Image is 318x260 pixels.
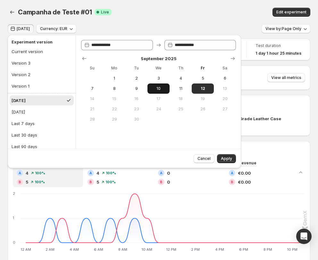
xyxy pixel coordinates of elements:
button: Wednesday September 24 2025 [147,104,170,114]
text: 1 [13,216,14,220]
span: Mo [106,66,123,71]
button: Friday September 19 2025 [192,94,214,104]
span: 20 [216,96,233,101]
span: Live [101,10,109,15]
span: 5 [96,179,99,185]
text: 0 [13,240,15,245]
button: Friday September 26 2025 [192,104,214,114]
button: Currency: EUR [36,24,76,33]
span: 1 day 1 hour 25 minutes [255,51,301,56]
button: Tuesday September 2 2025 [125,73,147,83]
button: Tuesday September 23 2025 [125,104,147,114]
h2: A [89,171,92,175]
th: Friday [192,63,214,73]
text: 6 PM [239,247,248,252]
div: Last 7 days [12,120,35,127]
button: Saturday September 6 2025 [214,73,236,83]
span: 9 [128,86,145,91]
th: Saturday [214,63,236,73]
button: Tuesday September 30 2025 [125,114,147,124]
span: Tu [128,66,145,71]
span: 100 % [105,180,116,184]
button: Sunday September 14 2025 [81,94,103,104]
span: We [150,66,167,71]
button: Show previous month, August 2025 [80,54,89,63]
span: €0.00 [238,170,251,176]
h2: A [231,171,233,175]
a: Test duration1 day 1 hour 25 minutes [255,43,301,57]
span: 1 [106,76,123,81]
th: Thursday [170,63,192,73]
h2: B [19,180,21,184]
span: 18 [172,96,189,101]
button: Show next month, October 2025 [228,54,237,63]
span: 24 [150,106,167,112]
span: Apply [221,156,232,161]
button: Monday September 8 2025 [103,83,125,94]
button: Wednesday September 10 2025 [147,83,170,94]
button: [DATE] [10,95,74,106]
div: Last 30 days [12,132,37,138]
button: Wednesday September 3 2025 [147,73,170,83]
text: 4 PM [215,247,224,252]
span: 7 [84,86,101,91]
th: Wednesday [147,63,170,73]
span: 19 [194,96,211,101]
text: 8 AM [118,247,127,252]
button: Thursday September 11 2025 [170,83,192,94]
span: 25 [172,106,189,112]
button: Version 1 [10,81,71,91]
button: Thursday September 18 2025 [170,94,192,104]
span: View by: Page Only [265,26,301,31]
span: 30 [128,117,145,122]
span: Th [172,66,189,71]
span: Edit experiment [276,10,306,15]
span: 11 [172,86,189,91]
text: 12 PM [166,247,176,252]
th: Tuesday [125,63,147,73]
span: [DATE] [17,26,30,31]
text: 10 AM [141,247,152,252]
h2: B [160,180,163,184]
button: Current version [10,46,71,57]
span: 2 [128,76,145,81]
h2: B [231,180,233,184]
button: Tuesday September 16 2025 [125,94,147,104]
span: Sa [216,66,233,71]
button: [DATE] [10,107,74,117]
button: Thursday September 4 2025 [170,73,192,83]
button: Version 3 [10,58,71,68]
button: [DATE] [8,24,34,33]
button: Wednesday September 17 2025 [147,94,170,104]
span: 15 [106,96,123,101]
span: 27 [216,106,233,112]
text: 8 PM [264,247,272,252]
th: Sunday [81,63,103,73]
div: Last 90 days [12,143,37,150]
button: Thursday September 25 2025 [170,104,192,114]
text: 4 AM [70,247,79,252]
button: Tuesday September 9 2025 [125,83,147,94]
div: Open Intercom Messenger [296,229,312,244]
button: Collapse chart [296,168,305,177]
button: Monday September 29 2025 [103,114,125,124]
span: 100 % [35,180,45,184]
span: 28 [84,117,101,122]
button: Last 90 days [10,141,74,152]
span: 17 [150,96,167,101]
span: Cancel [197,156,211,161]
span: 13 [216,86,233,91]
span: 12 [194,86,211,91]
button: Sunday September 21 2025 [81,104,103,114]
button: Saturday September 13 2025 [214,83,236,94]
span: 8 [106,86,123,91]
button: Apply [217,154,236,163]
button: Sunday September 28 2025 [81,114,103,124]
button: Start of range Today Friday September 12 2025 [192,83,214,94]
p: Product page [186,123,305,128]
button: Friday September 5 2025 [192,73,214,83]
h2: B [89,180,92,184]
text: 2 AM [46,247,54,252]
span: 100 % [106,171,116,175]
h2: Experiment version [12,39,69,45]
